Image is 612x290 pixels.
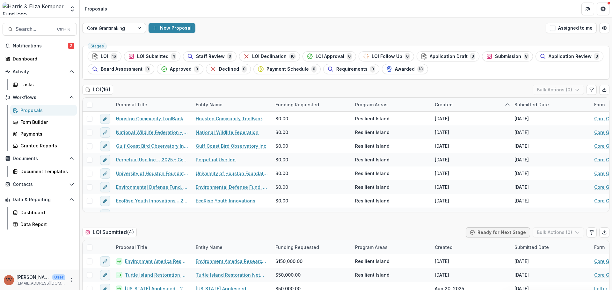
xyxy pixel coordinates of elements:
span: 0 [405,53,410,60]
a: EcoRise Youth Innovations - 2025 - Core Grant Request [116,197,188,204]
span: 0 [347,53,352,60]
span: Documents [13,156,67,161]
div: Proposal Title [112,101,151,108]
span: 13 [417,66,424,73]
a: Payments [10,129,77,139]
button: Ready for Next Stage [466,227,530,237]
a: Dashboard [3,53,77,64]
div: Funding Requested [272,240,351,254]
span: 0 [311,66,317,73]
div: [DATE] [435,258,449,265]
span: Notifications [13,43,68,49]
div: Entity Name [192,101,226,108]
span: Activity [13,69,67,74]
span: Staff Review [196,54,225,59]
nav: breadcrumb [82,4,110,13]
div: Proposal Title [112,98,192,111]
span: Requirements [336,67,368,72]
div: Entity Name [192,98,272,111]
button: Open Contacts [3,179,77,189]
div: Created [431,98,511,111]
a: Houston Community ToolBank, Inc. - 2025 - Core Grant Request [116,115,188,122]
svg: sorted ascending [505,102,510,107]
div: Dashboard [20,209,72,216]
button: Application Draft0 [417,51,479,61]
span: 16 [111,53,117,60]
span: Application Draft [430,54,468,59]
div: Submitted Date [511,240,590,254]
a: Gulf Coast Bird Observatory Inc - 2025 - Core Grant Request [116,143,188,149]
span: Resilient Island [355,156,390,163]
button: Export table data [599,85,609,95]
button: edit [100,114,110,124]
button: Open entity switcher [68,3,77,15]
span: 0 [194,66,199,73]
h2: LOI Submitted ( 4 ) [82,228,137,237]
span: $0.00 [275,129,288,136]
button: New Proposal [149,23,195,33]
div: Funding Requested [272,98,351,111]
span: Resilient Island [355,211,390,218]
div: Created [431,240,511,254]
button: Payment Schedule0 [253,64,321,74]
div: Proposals [20,107,72,114]
a: Tasks [10,79,77,90]
button: Board Assessment0 [88,64,154,74]
div: Tasks [20,81,72,88]
button: Search... [3,23,77,36]
span: $0.00 [275,143,288,149]
button: edit [100,141,110,151]
span: 0 [242,66,247,73]
button: Staff Review0 [183,51,237,61]
span: Approved [170,67,192,72]
span: Resilient Island [355,143,390,149]
span: $0.00 [275,115,288,122]
button: LOI Declination10 [239,51,300,61]
div: [DATE] [514,272,529,278]
div: [DATE] [514,197,529,204]
span: LOI [101,54,108,59]
span: 8 [524,53,529,60]
div: Entity Name [192,240,272,254]
button: edit [100,209,110,220]
span: Resilient Island [355,170,390,177]
div: [DATE] [514,115,529,122]
span: Application Review [549,54,592,59]
button: Approved0 [157,64,203,74]
span: $0.00 [275,170,288,177]
a: Document Templates [10,166,77,177]
div: Grantee Reports [20,142,72,149]
div: Form [590,101,608,108]
span: 0 [145,66,150,73]
div: [DATE] [435,156,449,163]
div: [DATE] [435,115,449,122]
div: Proposal Title [112,240,192,254]
div: Created [431,244,456,251]
a: Houston Community ToolBank, Inc. [196,115,268,122]
div: [DATE] [435,129,449,136]
button: edit [100,182,110,192]
div: [DATE] [435,170,449,177]
button: Bulk Actions (0) [533,227,584,237]
span: 10 [289,53,296,60]
button: Requirements0 [323,64,379,74]
a: The Artist Boat, Inc. [196,211,239,218]
div: [DATE] [514,184,529,190]
a: Turtle Island Restoration Network [196,272,268,278]
div: [DATE] [514,258,529,265]
div: [DATE] [435,184,449,190]
a: Data Report [10,219,77,230]
span: Declined [219,67,239,72]
span: Data & Reporting [13,197,67,202]
div: Proposals [85,5,107,12]
a: EcoRise Youth Innovations [196,197,255,204]
span: LOI Approval [316,54,344,59]
div: Vivian Victoria [6,278,12,282]
span: 4 [171,53,176,60]
span: Board Assessment [101,67,142,72]
span: Awarded [395,67,415,72]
